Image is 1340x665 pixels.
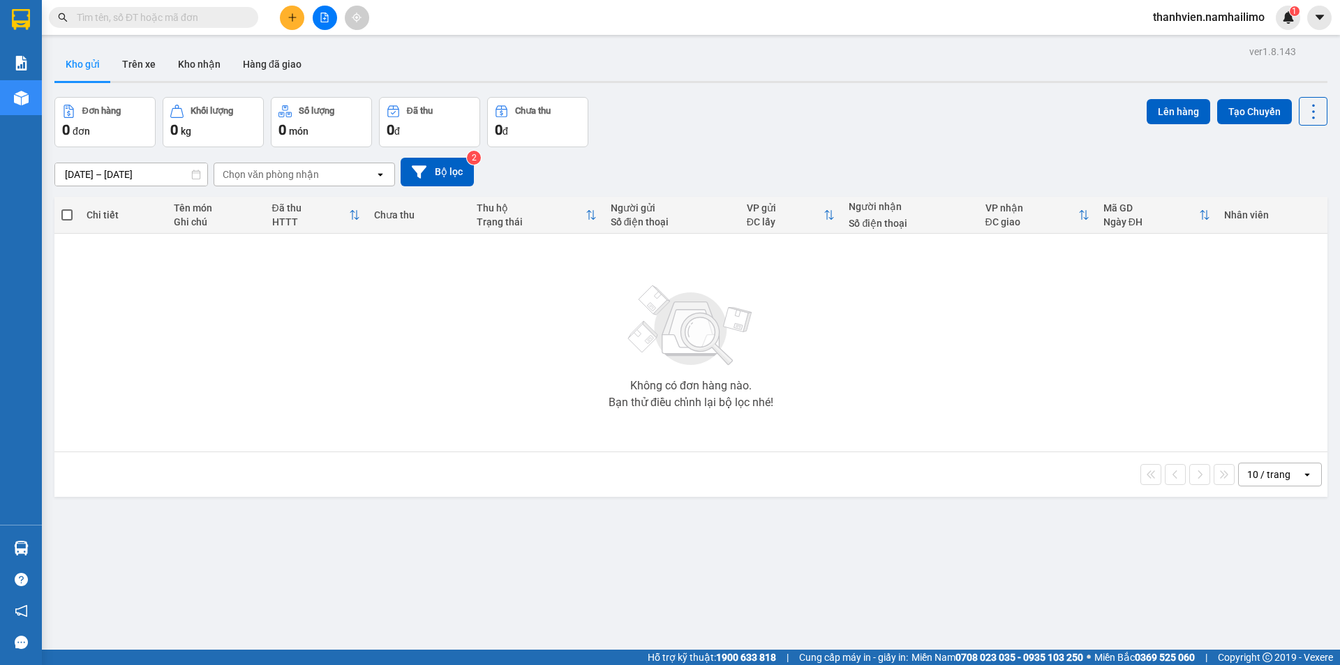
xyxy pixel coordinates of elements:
[1147,99,1210,124] button: Lên hàng
[289,126,308,137] span: món
[477,202,586,214] div: Thu hộ
[1302,469,1313,480] svg: open
[15,573,28,586] span: question-circle
[82,106,121,116] div: Đơn hàng
[352,13,362,22] span: aim
[1249,44,1296,59] div: ver 1.8.143
[191,106,233,116] div: Khối lượng
[648,650,776,665] span: Hỗ trợ kỹ thuật:
[955,652,1083,663] strong: 0708 023 035 - 0935 103 250
[1224,209,1320,221] div: Nhân viên
[375,169,386,180] svg: open
[1307,6,1332,30] button: caret-down
[181,126,191,137] span: kg
[747,202,824,214] div: VP gửi
[502,126,508,137] span: đ
[174,202,258,214] div: Tên món
[1247,468,1290,481] div: 10 / trang
[163,97,264,147] button: Khối lượng0kg
[849,201,971,212] div: Người nhận
[15,604,28,618] span: notification
[740,197,842,234] th: Toggle SortBy
[487,97,588,147] button: Chưa thu0đ
[374,209,463,221] div: Chưa thu
[15,636,28,649] span: message
[299,106,334,116] div: Số lượng
[1094,650,1195,665] span: Miền Bắc
[621,277,761,375] img: svg+xml;base64,PHN2ZyBjbGFzcz0ibGlzdC1wbHVnX19zdmciIHhtbG5zPSJodHRwOi8vd3d3LnczLm9yZy8yMDAwL3N2Zy...
[320,13,329,22] span: file-add
[288,13,297,22] span: plus
[1135,652,1195,663] strong: 0369 525 060
[223,167,319,181] div: Chọn văn phòng nhận
[77,10,241,25] input: Tìm tên, số ĐT hoặc mã đơn
[73,126,90,137] span: đơn
[87,209,159,221] div: Chi tiết
[55,163,207,186] input: Select a date range.
[387,121,394,138] span: 0
[265,197,368,234] th: Toggle SortBy
[174,216,258,227] div: Ghi chú
[14,541,29,555] img: warehouse-icon
[611,216,733,227] div: Số điện thoại
[167,47,232,81] button: Kho nhận
[1290,6,1300,16] sup: 1
[611,202,733,214] div: Người gửi
[232,47,313,81] button: Hàng đã giao
[1217,99,1292,124] button: Tạo Chuyến
[799,650,908,665] span: Cung cấp máy in - giấy in:
[272,216,350,227] div: HTTT
[747,216,824,227] div: ĐC lấy
[1142,8,1276,26] span: thanhvien.namhailimo
[1103,216,1199,227] div: Ngày ĐH
[272,202,350,214] div: Đã thu
[401,158,474,186] button: Bộ lọc
[280,6,304,30] button: plus
[467,151,481,165] sup: 2
[978,197,1096,234] th: Toggle SortBy
[1292,6,1297,16] span: 1
[716,652,776,663] strong: 1900 633 818
[470,197,604,234] th: Toggle SortBy
[58,13,68,22] span: search
[911,650,1083,665] span: Miền Nam
[1103,202,1199,214] div: Mã GD
[394,126,400,137] span: đ
[609,397,773,408] div: Bạn thử điều chỉnh lại bộ lọc nhé!
[849,218,971,229] div: Số điện thoại
[379,97,480,147] button: Đã thu0đ
[170,121,178,138] span: 0
[1205,650,1207,665] span: |
[1263,652,1272,662] span: copyright
[14,91,29,105] img: warehouse-icon
[271,97,372,147] button: Số lượng0món
[495,121,502,138] span: 0
[62,121,70,138] span: 0
[111,47,167,81] button: Trên xe
[407,106,433,116] div: Đã thu
[985,202,1078,214] div: VP nhận
[1313,11,1326,24] span: caret-down
[1282,11,1295,24] img: icon-new-feature
[54,47,111,81] button: Kho gửi
[54,97,156,147] button: Đơn hàng0đơn
[14,56,29,70] img: solution-icon
[515,106,551,116] div: Chưa thu
[1087,655,1091,660] span: ⚪️
[985,216,1078,227] div: ĐC giao
[345,6,369,30] button: aim
[1096,197,1217,234] th: Toggle SortBy
[630,380,752,391] div: Không có đơn hàng nào.
[278,121,286,138] span: 0
[313,6,337,30] button: file-add
[12,9,30,30] img: logo-vxr
[787,650,789,665] span: |
[477,216,586,227] div: Trạng thái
